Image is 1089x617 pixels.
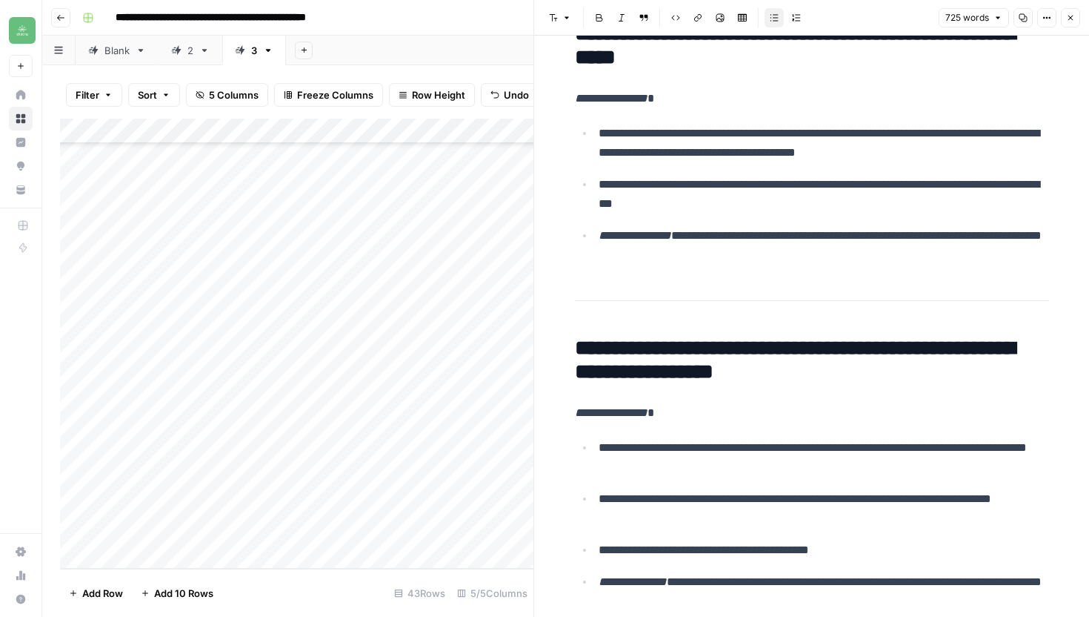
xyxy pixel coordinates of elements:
button: Filter [66,83,122,107]
button: Undo [481,83,539,107]
button: 5 Columns [186,83,268,107]
span: 725 words [945,11,989,24]
button: 725 words [939,8,1009,27]
button: Workspace: Distru [9,12,33,49]
span: Undo [504,88,529,102]
a: Insights [9,131,33,154]
a: 2 [159,36,222,65]
div: 3 [251,43,257,58]
a: Opportunities [9,154,33,178]
span: 5 Columns [209,88,259,102]
a: 3 [222,36,286,65]
img: Distru Logo [9,17,36,44]
a: Your Data [9,178,33,202]
a: Usage [9,564,33,587]
button: Row Height [389,83,475,107]
div: 5/5 Columns [451,581,533,605]
span: Freeze Columns [297,88,373,102]
a: Blank [76,36,159,65]
span: Add Row [82,586,123,601]
button: Help + Support [9,587,33,611]
span: Row Height [412,88,465,102]
div: 2 [187,43,193,58]
span: Filter [76,88,99,102]
button: Freeze Columns [274,83,383,107]
a: Home [9,83,33,107]
div: 43 Rows [388,581,451,605]
a: Settings [9,540,33,564]
button: Sort [128,83,180,107]
div: Blank [104,43,130,58]
span: Sort [138,88,157,102]
button: Add 10 Rows [132,581,222,605]
a: Browse [9,107,33,131]
span: Add 10 Rows [154,586,213,601]
button: Add Row [60,581,132,605]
